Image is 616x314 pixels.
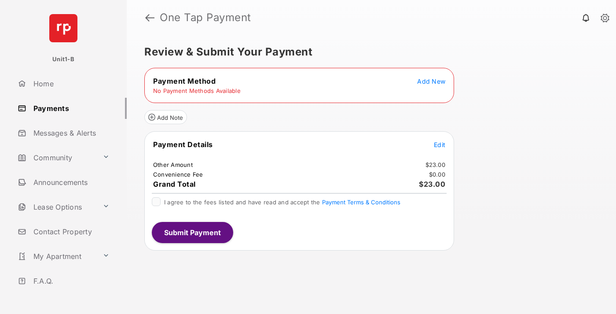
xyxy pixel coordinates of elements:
[425,161,446,169] td: $23.00
[153,77,216,85] span: Payment Method
[434,141,445,148] span: Edit
[152,222,233,243] button: Submit Payment
[434,140,445,149] button: Edit
[429,170,446,178] td: $0.00
[14,147,99,168] a: Community
[14,98,127,119] a: Payments
[153,140,213,149] span: Payment Details
[153,180,196,188] span: Grand Total
[14,246,99,267] a: My Apartment
[14,221,127,242] a: Contact Property
[153,161,193,169] td: Other Amount
[417,77,445,85] button: Add New
[160,12,251,23] strong: One Tap Payment
[14,172,127,193] a: Announcements
[322,199,400,206] button: I agree to the fees listed and have read and accept the
[153,170,204,178] td: Convenience Fee
[52,55,74,64] p: Unit1-B
[144,110,187,124] button: Add Note
[14,270,127,292] a: F.A.Q.
[164,199,400,206] span: I agree to the fees listed and have read and accept the
[14,122,127,144] a: Messages & Alerts
[14,196,99,218] a: Lease Options
[419,180,445,188] span: $23.00
[153,87,241,95] td: No Payment Methods Available
[14,73,127,94] a: Home
[49,14,77,42] img: svg+xml;base64,PHN2ZyB4bWxucz0iaHR0cDovL3d3dy53My5vcmcvMjAwMC9zdmciIHdpZHRoPSI2NCIgaGVpZ2h0PSI2NC...
[144,47,591,57] h5: Review & Submit Your Payment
